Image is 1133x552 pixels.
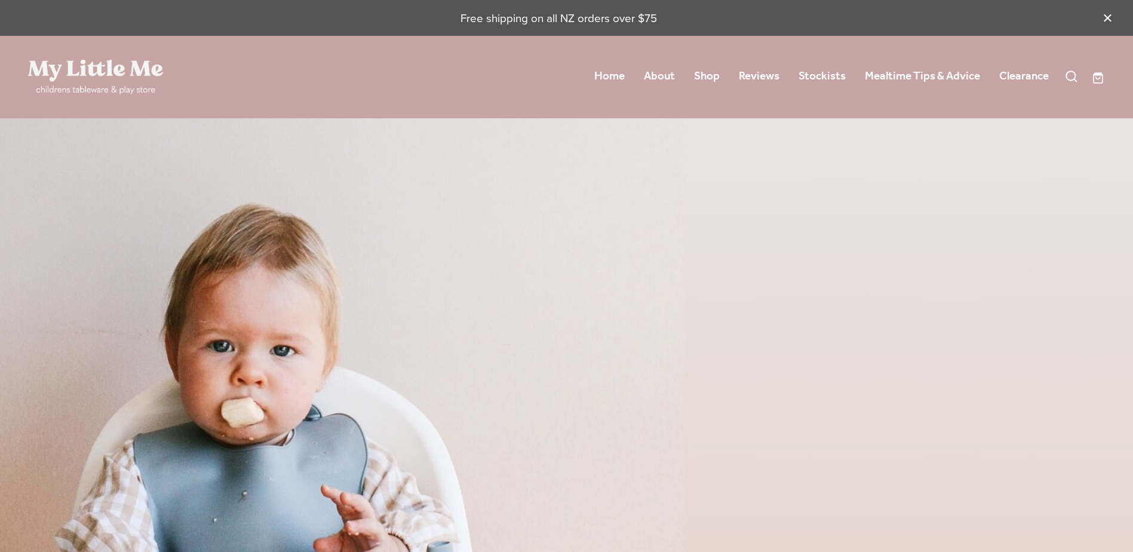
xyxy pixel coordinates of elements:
[739,66,779,87] a: Reviews
[644,66,675,87] a: About
[694,66,720,87] a: Shop
[594,66,625,87] a: Home
[999,66,1049,87] a: Clearance
[799,66,846,87] a: Stockists
[865,66,980,87] a: Mealtime Tips & Advice
[28,10,1090,26] p: Free shipping on all NZ orders over $75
